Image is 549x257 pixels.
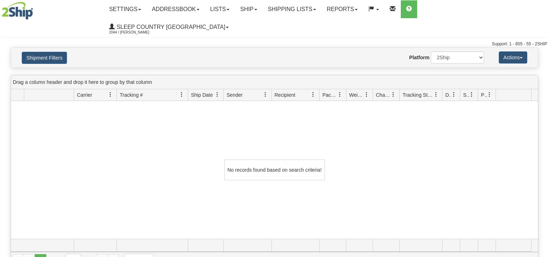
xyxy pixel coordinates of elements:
a: Shipment Issues filter column settings [466,89,478,101]
a: Lists [205,0,235,18]
a: Reports [321,0,363,18]
span: Tracking Status [403,91,434,99]
a: Tracking # filter column settings [176,89,188,101]
img: logo2044.jpg [2,2,33,20]
span: Sleep Country [GEOGRAPHIC_DATA] [115,24,225,30]
span: Recipient [275,91,295,99]
a: Sender filter column settings [259,89,271,101]
a: Shipping lists [263,0,321,18]
span: Carrier [77,91,92,99]
span: Pickup Status [481,91,487,99]
span: Delivery Status [445,91,451,99]
button: Actions [499,51,527,64]
span: Sender [227,91,243,99]
a: Addressbook [146,0,205,18]
span: Weight [349,91,364,99]
span: Tracking # [120,91,143,99]
label: Platform [409,54,430,61]
span: Shipment Issues [463,91,469,99]
a: Delivery Status filter column settings [448,89,460,101]
a: Charge filter column settings [387,89,399,101]
a: Tracking Status filter column settings [430,89,442,101]
a: Ship [235,0,262,18]
a: Ship Date filter column settings [211,89,223,101]
a: Sleep Country [GEOGRAPHIC_DATA] 2044 / [PERSON_NAME] [104,18,234,36]
a: Weight filter column settings [361,89,373,101]
a: Settings [104,0,146,18]
span: Packages [322,91,337,99]
iframe: chat widget [533,92,548,165]
a: Pickup Status filter column settings [483,89,496,101]
span: Charge [376,91,391,99]
a: Carrier filter column settings [104,89,116,101]
span: 2044 / [PERSON_NAME] [109,29,162,36]
button: Shipment Filters [22,52,67,64]
div: Support: 1 - 855 - 55 - 2SHIP [2,41,547,47]
div: grid grouping header [11,75,538,89]
a: Packages filter column settings [334,89,346,101]
div: No records found based on search criteria! [224,160,325,180]
span: Ship Date [191,91,213,99]
a: Recipient filter column settings [307,89,319,101]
